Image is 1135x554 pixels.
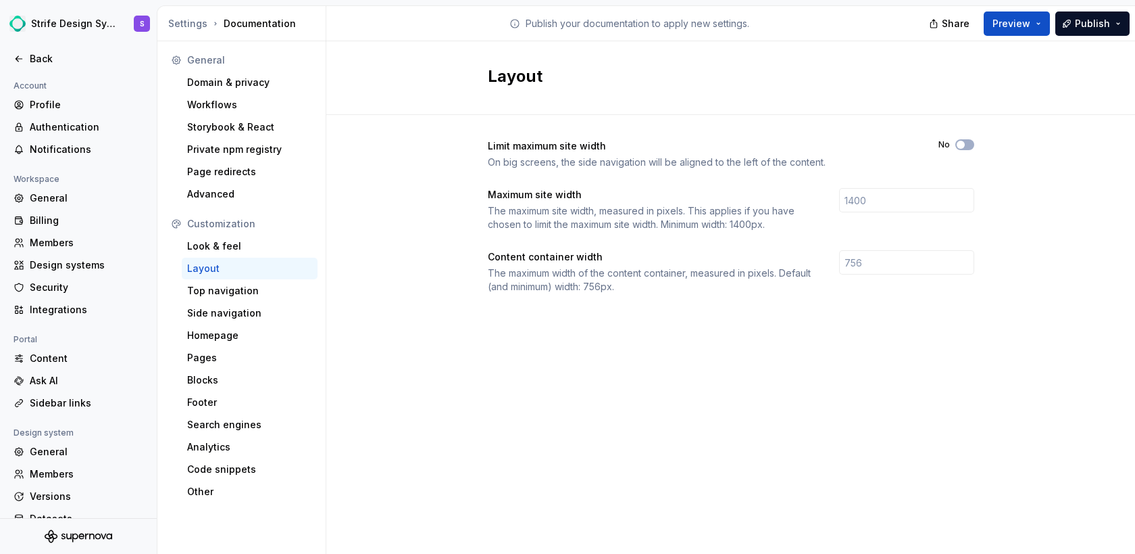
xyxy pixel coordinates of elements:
[839,250,974,275] input: 756
[3,9,154,39] button: Strife Design SystemS
[30,52,143,66] div: Back
[1055,11,1130,36] button: Publish
[182,235,318,257] a: Look & feel
[8,48,149,70] a: Back
[182,459,318,480] a: Code snippets
[182,94,318,116] a: Workflows
[187,396,312,409] div: Footer
[168,17,207,30] button: Settings
[488,188,582,202] div: Maximum site width
[187,217,312,231] div: Customization
[30,303,143,317] div: Integrations
[187,143,312,156] div: Private npm registry
[8,187,149,209] a: General
[8,210,149,231] a: Billing
[187,187,312,201] div: Advanced
[30,120,143,134] div: Authentication
[182,347,318,369] a: Pages
[488,204,815,231] div: The maximum site width, measured in pixels. This applies if you have chosen to limit the maximum ...
[30,236,143,250] div: Members
[8,299,149,321] a: Integrations
[8,348,149,369] a: Content
[488,66,958,87] h2: Layout
[30,258,143,272] div: Design systems
[182,436,318,458] a: Analytics
[8,486,149,507] a: Versions
[30,490,143,503] div: Versions
[8,171,65,187] div: Workspace
[30,143,143,156] div: Notifications
[182,481,318,503] a: Other
[8,331,43,348] div: Portal
[187,485,312,499] div: Other
[922,11,978,36] button: Share
[31,17,118,30] div: Strife Design System
[8,254,149,276] a: Design systems
[187,440,312,454] div: Analytics
[8,425,79,441] div: Design system
[8,392,149,414] a: Sidebar links
[182,392,318,413] a: Footer
[187,373,312,387] div: Blocks
[187,239,312,253] div: Look & feel
[187,98,312,112] div: Workflows
[182,161,318,183] a: Page redirects
[140,18,145,29] div: S
[30,512,143,526] div: Datasets
[942,17,969,30] span: Share
[182,302,318,324] a: Side navigation
[187,262,312,275] div: Layout
[187,165,312,179] div: Page redirects
[182,414,318,436] a: Search engines
[30,374,143,388] div: Ask AI
[30,98,143,112] div: Profile
[8,441,149,463] a: General
[8,370,149,392] a: Ask AI
[488,156,914,169] div: On big screens, the side navigation will be aligned to the left of the content.
[30,396,143,410] div: Sidebar links
[8,277,149,298] a: Security
[30,281,143,294] div: Security
[30,467,143,481] div: Members
[8,116,149,138] a: Authentication
[992,17,1030,30] span: Preview
[984,11,1050,36] button: Preview
[30,445,143,459] div: General
[8,78,52,94] div: Account
[187,306,312,320] div: Side navigation
[182,258,318,279] a: Layout
[182,116,318,138] a: Storybook & React
[9,16,26,32] img: 21b91b01-957f-4e61-960f-db90ae25bf09.png
[8,139,149,160] a: Notifications
[488,250,603,264] div: Content container width
[30,214,143,227] div: Billing
[187,463,312,476] div: Code snippets
[182,183,318,205] a: Advanced
[187,284,312,298] div: Top navigation
[938,139,950,150] label: No
[187,351,312,365] div: Pages
[187,53,312,67] div: General
[30,191,143,205] div: General
[182,325,318,346] a: Homepage
[1075,17,1110,30] span: Publish
[30,352,143,365] div: Content
[187,418,312,432] div: Search engines
[45,530,112,543] svg: Supernova Logo
[8,94,149,116] a: Profile
[526,17,749,30] p: Publish your documentation to apply new settings.
[187,329,312,342] div: Homepage
[8,463,149,485] a: Members
[168,17,320,30] div: Documentation
[8,508,149,530] a: Datasets
[8,232,149,254] a: Members
[187,76,312,89] div: Domain & privacy
[182,369,318,391] a: Blocks
[182,139,318,160] a: Private npm registry
[488,139,606,153] div: Limit maximum site width
[182,72,318,93] a: Domain & privacy
[187,120,312,134] div: Storybook & React
[839,188,974,212] input: 1400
